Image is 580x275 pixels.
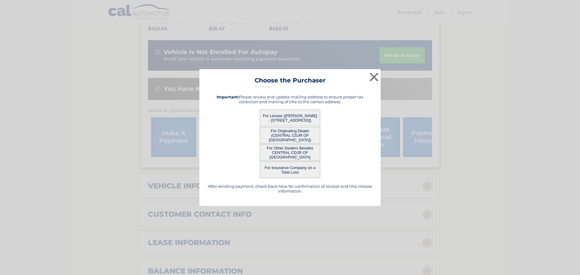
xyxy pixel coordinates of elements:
button: For Insurance Company on a Total Loss [260,161,320,178]
strong: Important: [217,94,239,99]
h5: Please review and update mailing address to ensure proper tax collection and mailing of title to ... [207,94,373,104]
h3: Choose the Purchaser [255,77,326,87]
button: For Originating Dealer (CENTRAL CDJR OF [GEOGRAPHIC_DATA]) [260,127,320,144]
button: For Lessee ([PERSON_NAME] - [STREET_ADDRESS]) [260,110,320,126]
button: For Other Dealers Besides CENTRAL CDJR OF [GEOGRAPHIC_DATA] [260,144,320,161]
button: × [368,71,380,83]
h5: After sending payment, check back here for confirmation of receipt and title release information. [207,184,373,193]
